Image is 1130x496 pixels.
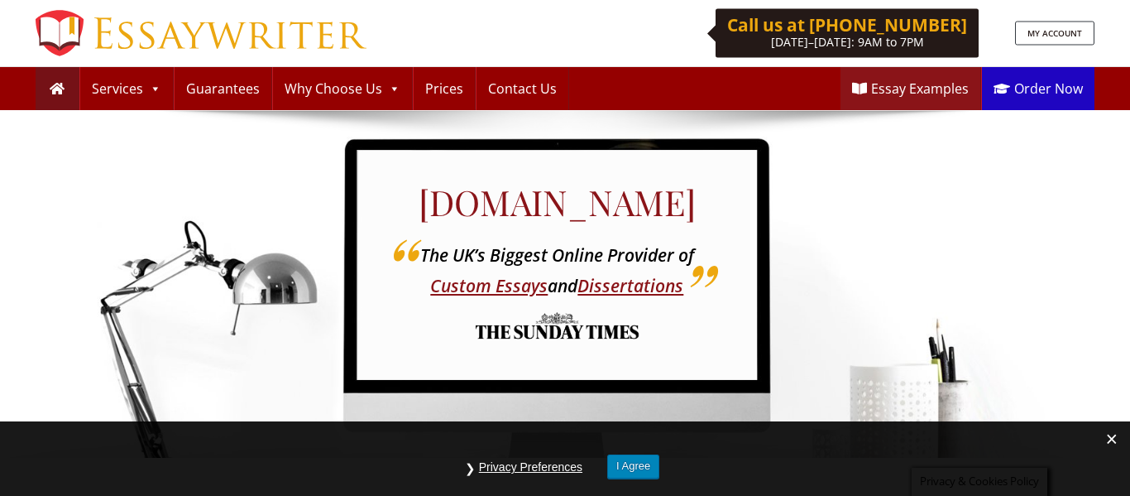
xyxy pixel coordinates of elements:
button: I Agree [607,455,659,479]
i: The UK’s Biggest Online Provider of and [420,243,694,298]
a: Essay Examples [840,67,980,110]
b: Call us at [PHONE_NUMBER] [727,13,967,36]
a: Custom Essays [430,274,548,297]
a: MY ACCOUNT [1015,22,1094,46]
span: [DATE]–[DATE]: 9AM to 7PM [771,34,924,50]
h1: [DOMAIN_NAME] [419,181,696,223]
a: Order Now [982,67,1094,110]
a: Why Choose Us [273,67,412,110]
a: Dissertations [577,274,683,297]
a: Guarantees [175,67,271,110]
button: Privacy Preferences [471,455,591,480]
a: Prices [414,67,475,110]
a: Contact Us [476,67,568,110]
a: Services [80,67,173,110]
img: the sunday times [474,302,639,349]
